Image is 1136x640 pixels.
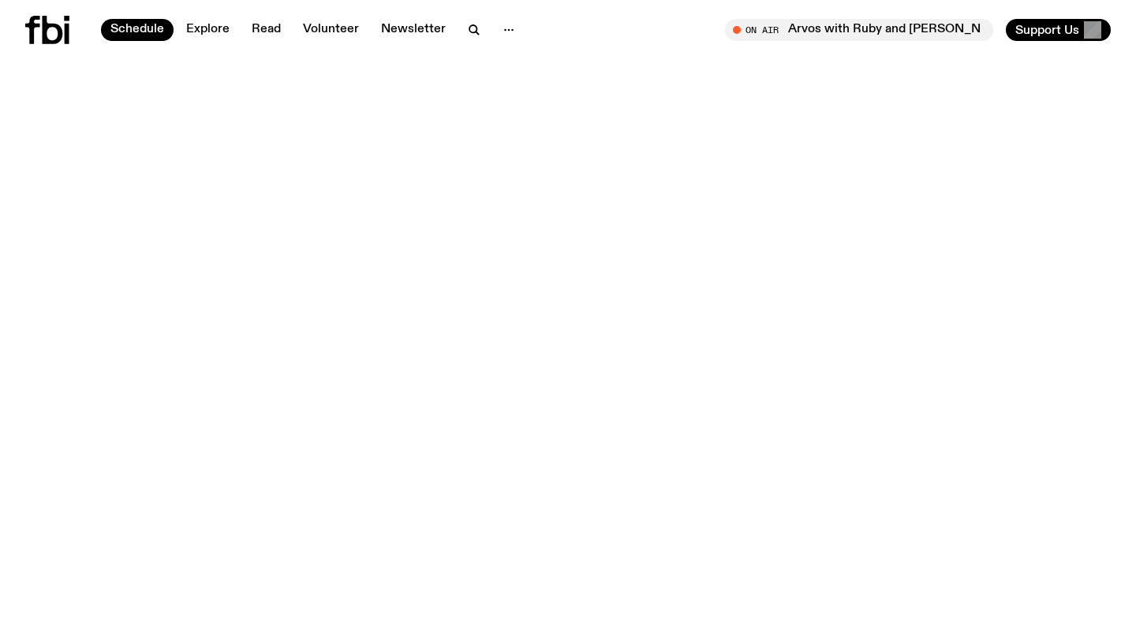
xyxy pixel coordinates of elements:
[1015,23,1079,37] span: Support Us
[101,19,174,41] a: Schedule
[1006,19,1111,41] button: Support Us
[293,19,368,41] a: Volunteer
[372,19,455,41] a: Newsletter
[177,19,239,41] a: Explore
[725,19,993,41] button: On AirArvos with Ruby and [PERSON_NAME]
[242,19,290,41] a: Read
